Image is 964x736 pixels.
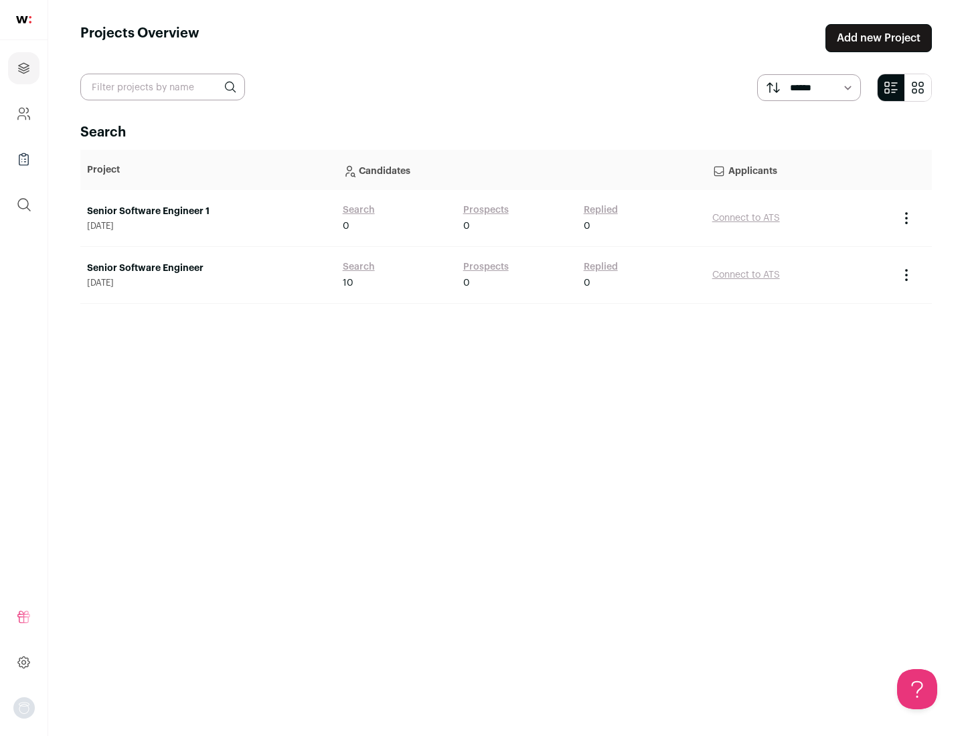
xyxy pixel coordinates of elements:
span: 0 [343,219,349,233]
a: Projects [8,52,39,84]
a: Search [343,203,375,217]
img: nopic.png [13,697,35,719]
a: Senior Software Engineer [87,262,329,275]
a: Company and ATS Settings [8,98,39,130]
span: 0 [584,276,590,290]
a: Add new Project [825,24,932,52]
span: 0 [463,276,470,290]
a: Connect to ATS [712,213,780,223]
a: Company Lists [8,143,39,175]
span: 0 [584,219,590,233]
a: Prospects [463,203,509,217]
img: wellfound-shorthand-0d5821cbd27db2630d0214b213865d53afaa358527fdda9d0ea32b1df1b89c2c.svg [16,16,31,23]
p: Applicants [712,157,885,183]
span: 10 [343,276,353,290]
a: Replied [584,203,618,217]
p: Project [87,163,329,177]
iframe: Toggle Customer Support [897,669,937,709]
a: Senior Software Engineer 1 [87,205,329,218]
a: Replied [584,260,618,274]
span: 0 [463,219,470,233]
a: Search [343,260,375,274]
span: [DATE] [87,221,329,232]
input: Filter projects by name [80,74,245,100]
h1: Projects Overview [80,24,199,52]
button: Project Actions [898,210,914,226]
h2: Search [80,123,932,142]
a: Prospects [463,260,509,274]
button: Open dropdown [13,697,35,719]
button: Project Actions [898,267,914,283]
p: Candidates [343,157,699,183]
a: Connect to ATS [712,270,780,280]
span: [DATE] [87,278,329,288]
